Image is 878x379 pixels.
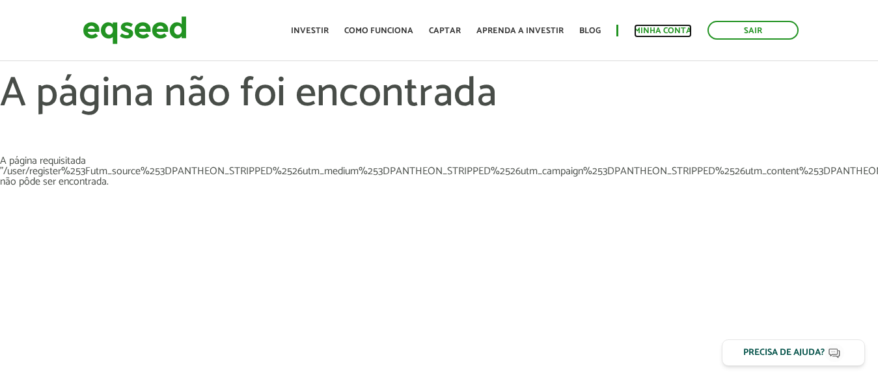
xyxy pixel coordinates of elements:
[291,27,329,35] a: Investir
[579,27,601,35] a: Blog
[429,27,461,35] a: Captar
[83,13,187,47] img: EqSeed
[634,27,692,35] a: Minha conta
[707,21,799,40] a: Sair
[344,27,413,35] a: Como funciona
[476,27,564,35] a: Aprenda a investir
